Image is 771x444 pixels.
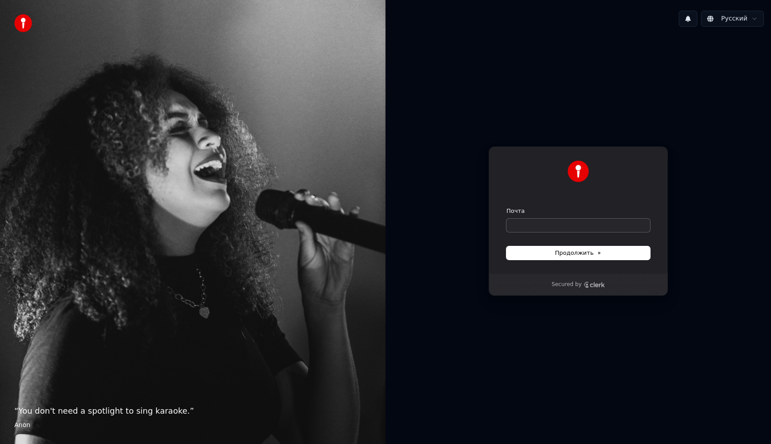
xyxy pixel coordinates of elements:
[506,207,525,215] label: Почта
[14,14,32,32] img: youka
[584,282,605,288] a: Clerk logo
[14,405,371,417] p: “ You don't need a spotlight to sing karaoke. ”
[506,246,650,260] button: Продолжить
[555,249,602,257] span: Продолжить
[568,161,589,182] img: Youka
[551,281,581,288] p: Secured by
[14,421,371,430] footer: Anon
